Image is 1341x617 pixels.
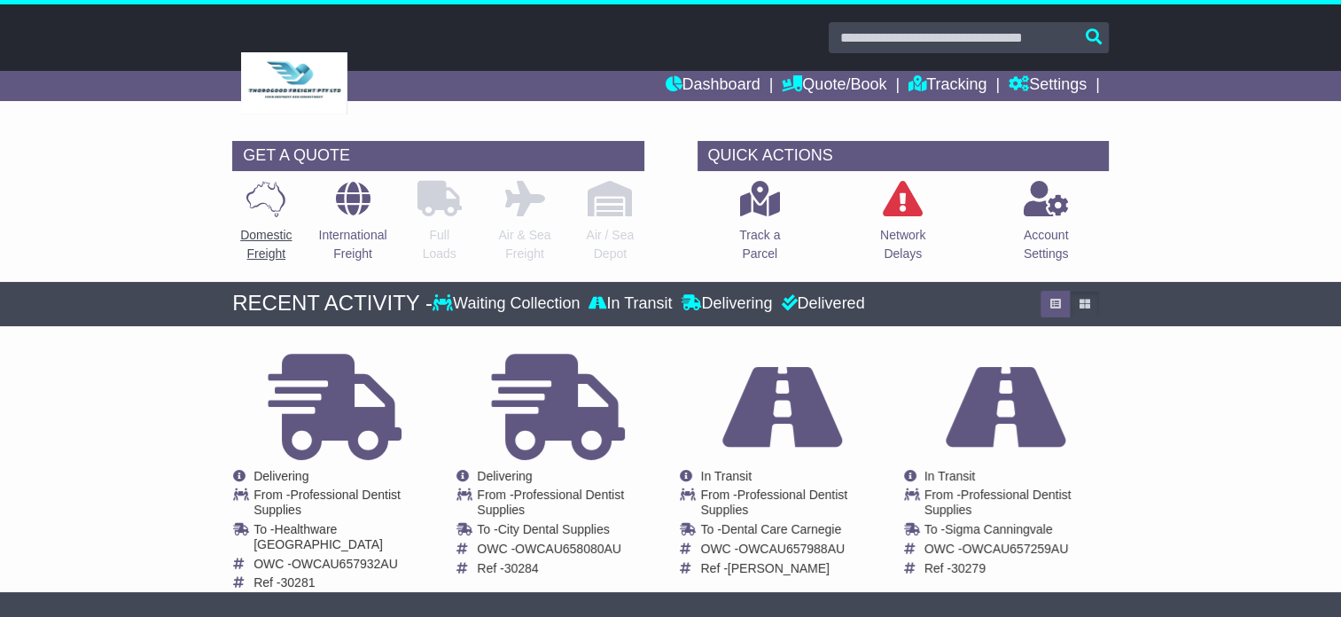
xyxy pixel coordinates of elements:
td: From - [253,488,437,522]
td: OWC - [253,557,437,576]
td: Ref - [924,561,1108,576]
span: City Dental Supplies [498,522,610,536]
a: Tracking [908,71,986,101]
p: Track a Parcel [739,226,780,263]
div: QUICK ACTIONS [698,141,1109,171]
span: Dental Care Carnegie [721,522,841,536]
span: 30284 [504,561,539,575]
p: Air & Sea Freight [498,226,550,263]
td: Ref - [477,561,660,576]
td: Ref - [700,561,884,576]
span: 30279 [951,561,986,575]
span: Professional Dentist Supplies [253,488,401,517]
span: Healthware [GEOGRAPHIC_DATA] [253,522,383,551]
p: Full Loads [417,226,462,263]
span: Sigma Canningvale [945,522,1052,536]
a: InternationalFreight [317,180,387,273]
p: Account Settings [1024,226,1069,263]
span: OWCAU657932AU [292,557,398,571]
a: Track aParcel [738,180,781,273]
a: Quote/Book [782,71,886,101]
span: In Transit [924,469,976,483]
span: Delivering [477,469,532,483]
td: From - [477,488,660,522]
td: To - [700,522,884,542]
td: From - [924,488,1108,522]
div: Delivering [676,294,776,314]
div: RECENT ACTIVITY - [232,291,433,316]
td: OWC - [700,542,884,561]
span: OWCAU658080AU [515,542,621,556]
div: Delivered [776,294,864,314]
td: Ref - [253,575,437,590]
a: NetworkDelays [879,180,926,273]
a: Dashboard [665,71,760,101]
a: Settings [1009,71,1087,101]
td: OWC - [924,542,1108,561]
a: AccountSettings [1023,180,1070,273]
span: OWCAU657259AU [962,542,1068,556]
p: Air / Sea Depot [586,226,634,263]
span: Professional Dentist Supplies [924,488,1072,517]
span: In Transit [700,469,752,483]
span: OWCAU657988AU [738,542,845,556]
span: Delivering [253,469,308,483]
td: To - [924,522,1108,542]
p: Network Delays [880,226,925,263]
p: International Freight [318,226,386,263]
span: 30281 [281,575,316,590]
div: GET A QUOTE [232,141,643,171]
span: [PERSON_NAME] [728,561,830,575]
td: From - [700,488,884,522]
div: Waiting Collection [433,294,584,314]
td: OWC - [477,542,660,561]
div: In Transit [584,294,676,314]
td: To - [477,522,660,542]
span: Professional Dentist Supplies [477,488,624,517]
p: Domestic Freight [240,226,292,263]
span: Professional Dentist Supplies [700,488,847,517]
a: DomesticFreight [239,180,292,273]
td: To - [253,522,437,557]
